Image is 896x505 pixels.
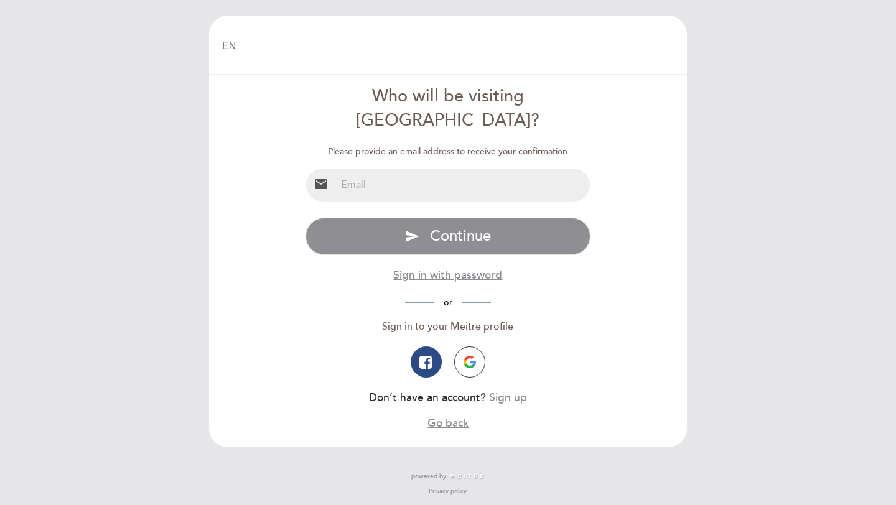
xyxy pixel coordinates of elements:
a: Privacy policy [429,487,467,496]
i: email [314,177,329,192]
div: Who will be visiting [GEOGRAPHIC_DATA]? [306,85,591,133]
input: Email [336,169,590,202]
button: Sign in with password [393,267,502,283]
span: Continue [430,227,491,245]
div: Sign in to your Meitre profile [306,320,591,334]
img: MEITRE [449,473,485,480]
button: Sign up [489,390,527,405]
button: send Continue [306,218,591,255]
img: icon-google.png [464,356,476,368]
span: or [434,297,462,308]
a: powered by [411,472,485,481]
div: Please provide an email address to receive your confirmation [306,146,591,158]
span: Don’t have an account? [369,391,486,404]
button: Go back [427,415,469,431]
i: send [404,229,419,244]
span: powered by [411,472,446,481]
